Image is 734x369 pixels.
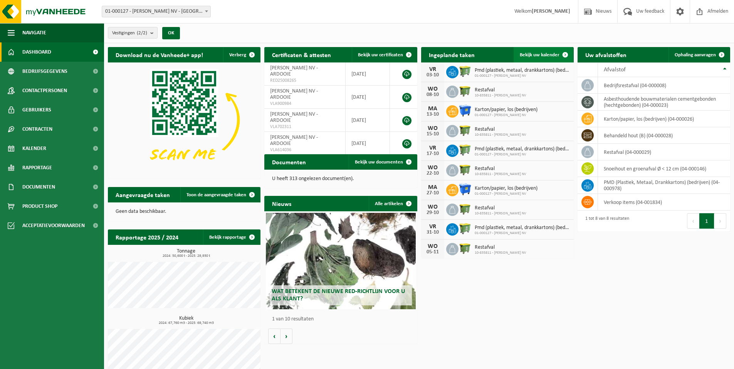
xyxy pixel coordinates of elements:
span: Bekijk uw documenten [355,160,403,165]
span: [PERSON_NAME] NV - ARDOOIE [270,135,318,147]
button: 1 [699,213,714,229]
span: Product Shop [22,197,57,216]
span: Restafval [475,87,526,93]
count: (2/2) [137,30,147,35]
img: WB-0660-HPE-GN-50 [459,222,472,235]
span: Restafval [475,166,526,172]
span: [PERSON_NAME] NV - ARDOOIE [270,111,318,123]
span: 10-835811 - [PERSON_NAME] NV [475,93,526,98]
td: PMD (Plastiek, Metaal, Drankkartons) (bedrijven) (04-000978) [598,177,730,194]
h2: Download nu de Vanheede+ app! [108,47,211,62]
div: VR [425,224,440,230]
span: Karton/papier, los (bedrijven) [475,185,537,192]
span: Pmd (plastiek, metaal, drankkartons) (bedrijven) [475,146,570,152]
a: Bekijk rapportage [203,229,260,245]
span: VLA702311 [270,124,339,130]
span: 10-835811 - [PERSON_NAME] NV [475,251,526,255]
div: 17-10 [425,151,440,157]
td: bedrijfsrestafval (04-000008) [598,77,730,94]
button: Verberg [223,47,260,62]
a: Bekijk uw certificaten [352,47,417,62]
span: 01-000127 - [PERSON_NAME] NV [475,113,537,118]
span: Verberg [229,52,246,57]
a: Wat betekent de nieuwe RED-richtlijn voor u als klant? [266,213,415,309]
div: 31-10 [425,230,440,235]
span: VLA614036 [270,147,339,153]
span: Vestigingen [112,27,147,39]
h2: Aangevraagde taken [108,187,178,202]
td: [DATE] [346,109,390,132]
span: Ophaling aanvragen [675,52,716,57]
span: Restafval [475,244,526,251]
span: Restafval [475,126,526,133]
h2: Ingeplande taken [421,47,482,62]
span: VLA900984 [270,101,339,107]
span: Bekijk uw kalender [520,52,559,57]
div: 22-10 [425,171,440,176]
a: Bekijk uw documenten [349,154,417,170]
button: Vestigingen(2/2) [108,27,158,39]
span: Restafval [475,205,526,211]
td: restafval (04-000029) [598,144,730,160]
div: WO [425,165,440,171]
span: RED25008265 [270,78,339,84]
img: WB-1100-HPE-GN-50 [459,242,472,255]
span: 01-000127 - [PERSON_NAME] NV [475,152,570,157]
span: [PERSON_NAME] NV - ARDOOIE [270,65,318,77]
h2: Certificaten & attesten [264,47,339,62]
span: Navigatie [22,23,46,42]
span: Karton/papier, los (bedrijven) [475,107,537,113]
img: WB-1100-HPE-BE-01 [459,183,472,196]
div: 05-11 [425,249,440,255]
span: 2024: 67,760 m3 - 2025: 69,740 m3 [112,321,260,325]
h2: Uw afvalstoffen [578,47,634,62]
td: [DATE] [346,86,390,109]
a: Toon de aangevraagde taken [180,187,260,202]
span: 10-835811 - [PERSON_NAME] NV [475,172,526,177]
div: 1 tot 8 van 8 resultaten [581,212,629,229]
span: 01-000127 - [PERSON_NAME] NV [475,74,570,78]
img: Download de VHEPlus App [108,62,260,177]
span: Rapportage [22,158,52,177]
img: WB-1100-HPE-GN-50 [459,202,472,216]
span: Toon de aangevraagde taken [186,192,246,197]
span: Contactpersonen [22,81,67,100]
span: 01-000127 - DEBRUYNE NV - ARDOOIE [102,6,211,17]
td: [DATE] [346,62,390,86]
button: Next [714,213,726,229]
img: WB-0660-HPE-GN-50 [459,143,472,157]
div: WO [425,243,440,249]
span: 10-835811 - [PERSON_NAME] NV [475,211,526,216]
span: 2024: 50,600 t - 2025: 29,930 t [112,254,260,258]
button: Vorige [268,329,280,344]
span: 01-000127 - [PERSON_NAME] NV [475,192,537,196]
button: Previous [687,213,699,229]
span: Pmd (plastiek, metaal, drankkartons) (bedrijven) [475,67,570,74]
span: 01-000127 - [PERSON_NAME] NV [475,231,570,236]
p: U heeft 313 ongelezen document(en). [272,176,409,182]
div: MA [425,184,440,190]
td: asbesthoudende bouwmaterialen cementgebonden (hechtgebonden) (04-000023) [598,94,730,111]
a: Ophaling aanvragen [668,47,729,62]
h3: Kubiek [112,316,260,325]
span: Contracten [22,120,52,139]
div: 29-10 [425,210,440,216]
img: WB-1100-HPE-GN-50 [459,163,472,176]
div: 15-10 [425,131,440,137]
div: MA [425,106,440,112]
a: Bekijk uw kalender [514,47,573,62]
button: OK [162,27,180,39]
img: WB-0660-HPE-GN-50 [459,65,472,78]
span: Pmd (plastiek, metaal, drankkartons) (bedrijven) [475,225,570,231]
h2: Rapportage 2025 / 2024 [108,229,186,244]
img: WB-1100-HPE-BE-01 [459,104,472,117]
span: Afvalstof [604,67,626,73]
img: WB-1100-HPE-GN-50 [459,84,472,98]
h2: Documenten [264,154,314,169]
div: WO [425,204,440,210]
span: Documenten [22,177,55,197]
div: 03-10 [425,72,440,78]
p: 1 van 10 resultaten [272,317,413,322]
span: 01-000127 - DEBRUYNE NV - ARDOOIE [102,6,210,17]
div: WO [425,125,440,131]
